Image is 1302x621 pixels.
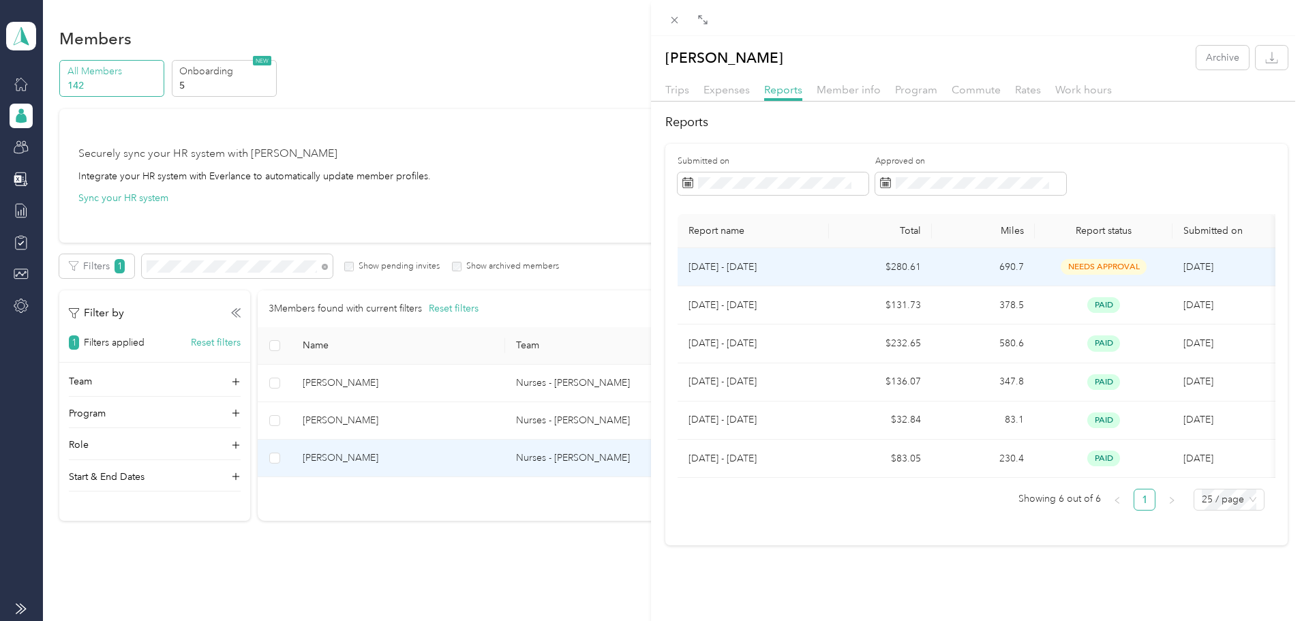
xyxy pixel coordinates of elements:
p: [DATE] - [DATE] [688,451,818,466]
td: 580.6 [932,324,1035,363]
button: right [1161,489,1183,511]
button: left [1106,489,1128,511]
td: 347.8 [932,363,1035,402]
td: $232.65 [829,324,932,363]
span: paid [1087,297,1120,313]
span: [DATE] [1183,261,1213,273]
td: $83.05 [829,440,932,478]
span: Report status [1046,225,1162,237]
li: 1 [1134,489,1155,511]
span: Program [895,83,937,96]
span: [DATE] [1183,453,1213,464]
p: [DATE] - [DATE] [688,260,818,275]
iframe: Everlance-gr Chat Button Frame [1226,545,1302,621]
span: Expenses [703,83,750,96]
th: Report name [678,214,829,248]
label: Approved on [875,155,1066,168]
td: 230.4 [932,440,1035,478]
button: Archive [1196,46,1249,70]
span: paid [1087,374,1120,390]
span: Showing 6 out of 6 [1018,489,1101,509]
p: [DATE] - [DATE] [688,336,818,351]
li: Previous Page [1106,489,1128,511]
td: $136.07 [829,363,932,402]
span: Member info [817,83,881,96]
span: paid [1087,451,1120,466]
p: [DATE] - [DATE] [688,374,818,389]
li: Next Page [1161,489,1183,511]
p: [PERSON_NAME] [665,46,783,70]
span: Commute [952,83,1001,96]
span: 25 / page [1202,489,1256,510]
span: paid [1087,412,1120,428]
div: Miles [943,225,1024,237]
span: Rates [1015,83,1041,96]
a: 1 [1134,489,1155,510]
span: [DATE] [1183,376,1213,387]
td: 378.5 [932,286,1035,324]
span: Trips [665,83,689,96]
td: $280.61 [829,248,932,286]
p: [DATE] - [DATE] [688,298,818,313]
span: right [1168,496,1176,504]
span: [DATE] [1183,414,1213,425]
span: needs approval [1061,259,1147,275]
span: left [1113,496,1121,504]
span: Work hours [1055,83,1112,96]
label: Submitted on [678,155,868,168]
td: $131.73 [829,286,932,324]
div: Page Size [1194,489,1265,511]
th: Submitted on [1172,214,1275,248]
p: [DATE] - [DATE] [688,412,818,427]
td: 83.1 [932,402,1035,440]
span: [DATE] [1183,299,1213,311]
h2: Reports [665,113,1288,132]
td: $32.84 [829,402,932,440]
span: paid [1087,335,1120,351]
span: Reports [764,83,802,96]
div: Total [840,225,921,237]
td: 690.7 [932,248,1035,286]
span: [DATE] [1183,337,1213,349]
